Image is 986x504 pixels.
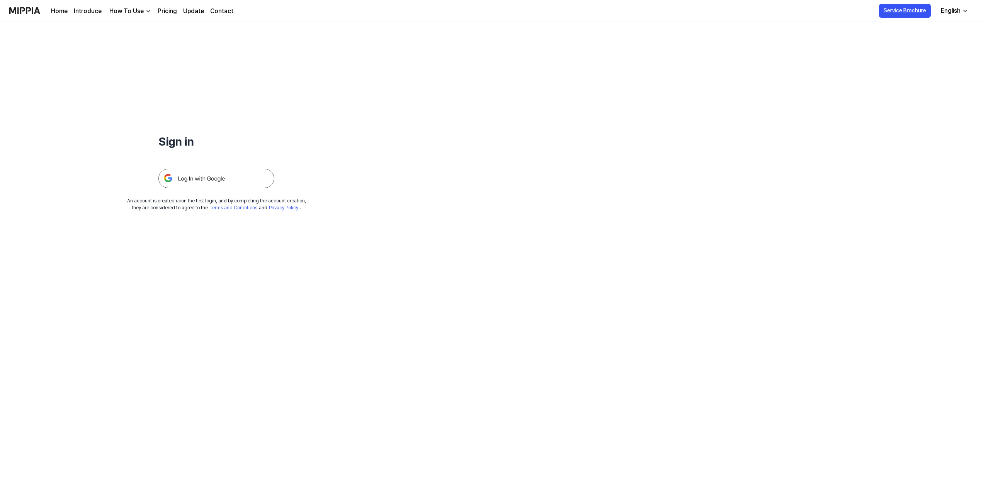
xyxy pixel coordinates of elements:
button: How To Use [108,7,151,16]
a: Privacy Policy [269,205,298,210]
div: How To Use [108,7,145,16]
img: down [145,8,151,14]
img: 구글 로그인 버튼 [158,169,274,188]
a: Contact [210,7,233,16]
h1: Sign in [158,133,274,150]
a: Home [51,7,68,16]
button: English [935,3,973,19]
a: Update [183,7,204,16]
a: Pricing [158,7,177,16]
button: Service Brochure [879,4,931,18]
div: English [939,6,962,15]
a: Terms and Conditions [209,205,257,210]
div: An account is created upon the first login, and by completing the account creation, they are cons... [127,197,306,211]
a: Introduce [74,7,102,16]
